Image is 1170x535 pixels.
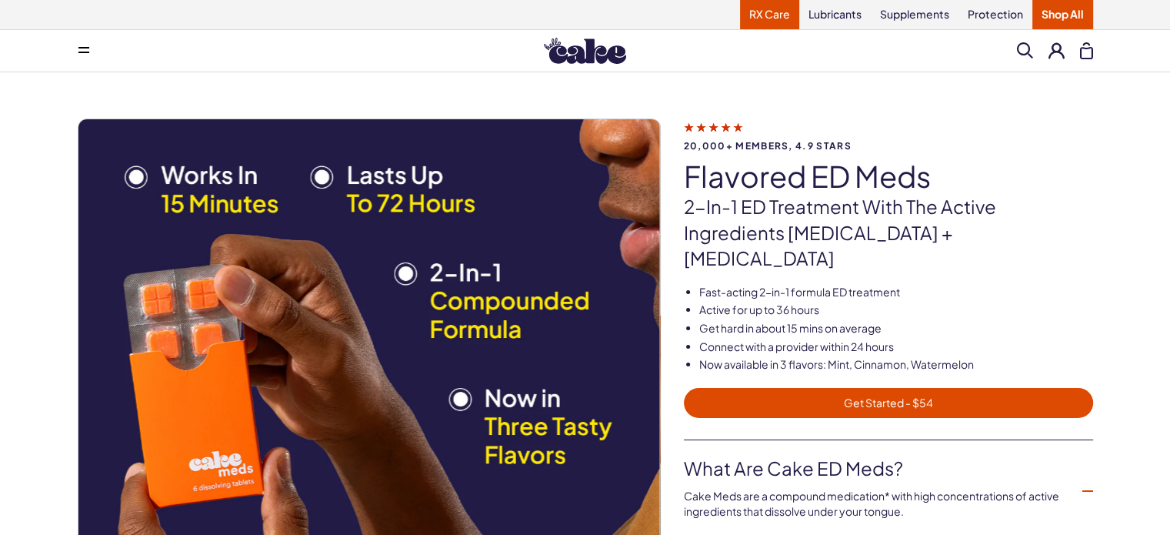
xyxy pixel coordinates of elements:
[544,38,626,64] img: Hello Cake
[684,120,1093,151] a: 20,000+ members, 4.9 stars
[699,339,1093,355] li: Connect with a provider within 24 hours
[693,394,1084,412] span: Get Started - $54
[699,285,1093,300] li: Fast-acting 2-in-1 formula ED treatment
[699,321,1093,336] li: Get hard in about 15 mins on average
[684,456,1068,482] a: What are Cake ED Meds?
[699,303,1093,318] li: Active for up to 36 hours
[684,194,1093,272] p: 2-in-1 ED treatment with the active ingredients [MEDICAL_DATA] + [MEDICAL_DATA]
[684,141,1093,151] span: 20,000+ members, 4.9 stars
[684,388,1093,418] a: Get Started - $54
[684,481,1068,519] div: Cake Meds are a compound medication* with high concentrations of active ingredients that dissolve...
[699,357,1093,373] li: Now available in 3 flavors: Mint, Cinnamon, Watermelon
[684,160,1093,192] h1: Flavored ED Meds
